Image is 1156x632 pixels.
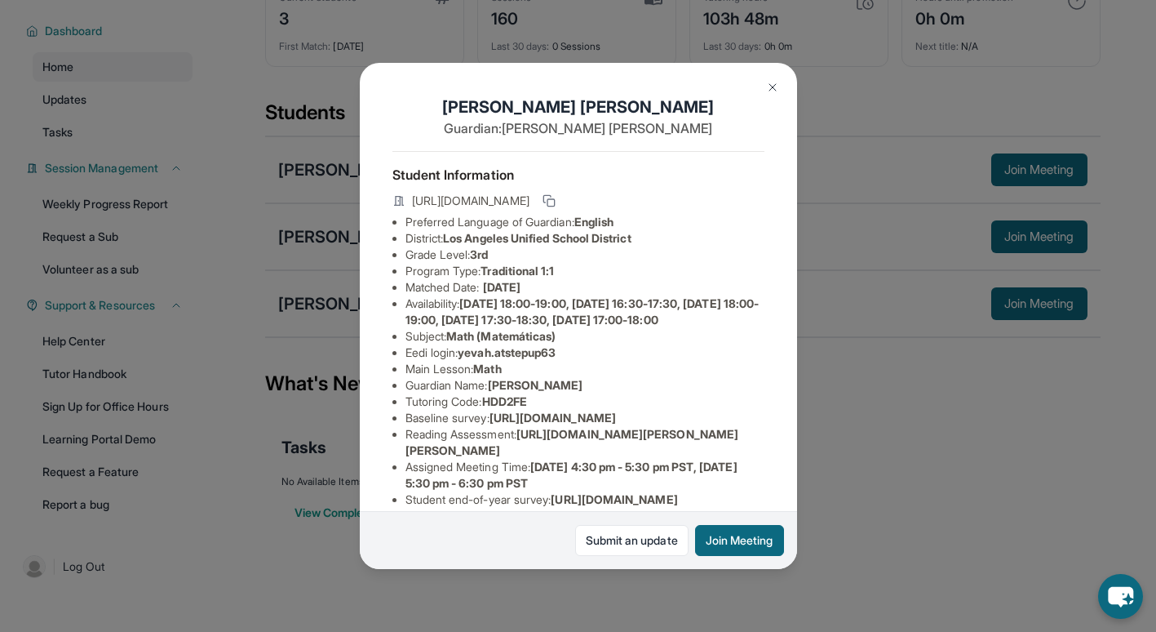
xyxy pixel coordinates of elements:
[489,411,616,425] span: [URL][DOMAIN_NAME]
[458,345,556,359] span: yevah.atstepup63
[405,214,764,230] li: Preferred Language of Guardian:
[405,361,764,377] li: Main Lesson :
[405,263,764,279] li: Program Type:
[405,279,764,296] li: Matched Date:
[392,118,764,138] p: Guardian: [PERSON_NAME] [PERSON_NAME]
[405,377,764,394] li: Guardian Name :
[405,459,764,492] li: Assigned Meeting Time :
[446,329,556,343] span: Math (Matemáticas)
[1098,574,1143,619] button: chat-button
[405,492,764,508] li: Student end-of-year survey :
[392,96,764,118] h1: [PERSON_NAME] [PERSON_NAME]
[575,525,689,556] a: Submit an update
[405,230,764,247] li: District:
[392,165,764,185] h4: Student Information
[405,328,764,345] li: Subject :
[551,492,677,506] span: [URL][DOMAIN_NAME]
[539,191,559,211] button: Copy link
[405,460,737,490] span: [DATE] 4:30 pm - 5:30 pm PST, [DATE] 5:30 pm - 6:30 pm PST
[405,394,764,410] li: Tutoring Code :
[412,193,529,209] span: [URL][DOMAIN_NAME]
[405,247,764,263] li: Grade Level:
[488,378,583,392] span: [PERSON_NAME]
[405,345,764,361] li: Eedi login :
[483,280,520,294] span: [DATE]
[482,394,527,408] span: HDD2FE
[695,525,784,556] button: Join Meeting
[470,247,488,261] span: 3rd
[405,508,764,541] li: Student Learning Portal Link (requires tutoring code) :
[405,427,739,457] span: [URL][DOMAIN_NAME][PERSON_NAME][PERSON_NAME]
[405,410,764,426] li: Baseline survey :
[405,426,764,459] li: Reading Assessment :
[574,215,614,229] span: English
[405,296,764,328] li: Availability:
[473,362,501,376] span: Math
[443,231,631,245] span: Los Angeles Unified School District
[405,296,760,327] span: [DATE] 18:00-19:00, [DATE] 16:30-17:30, [DATE] 18:00-19:00, [DATE] 17:30-18:30, [DATE] 17:00-18:00
[481,264,554,278] span: Traditional 1:1
[766,81,779,94] img: Close Icon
